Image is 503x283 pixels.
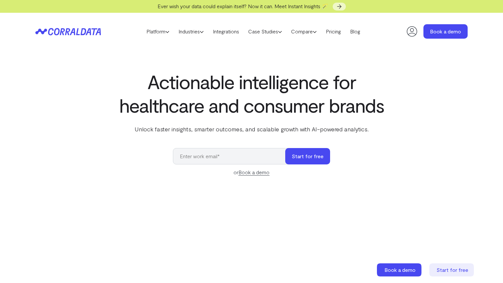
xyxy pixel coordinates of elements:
[437,267,468,273] span: Start for free
[118,125,385,133] p: Unlock faster insights, smarter outcomes, and scalable growth with AI-powered analytics.
[238,169,270,176] a: Book a demo
[173,148,292,164] input: Enter work email*
[142,27,174,36] a: Platform
[345,27,365,36] a: Blog
[173,168,330,176] div: or
[158,3,328,9] span: Ever wish your data could explain itself? Now it can. Meet Instant Insights 🪄
[321,27,345,36] a: Pricing
[423,24,468,39] a: Book a demo
[384,267,416,273] span: Book a demo
[208,27,244,36] a: Integrations
[118,70,385,117] h1: Actionable intelligence for healthcare and consumer brands
[174,27,208,36] a: Industries
[429,263,475,276] a: Start for free
[287,27,321,36] a: Compare
[244,27,287,36] a: Case Studies
[285,148,330,164] button: Start for free
[377,263,423,276] a: Book a demo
